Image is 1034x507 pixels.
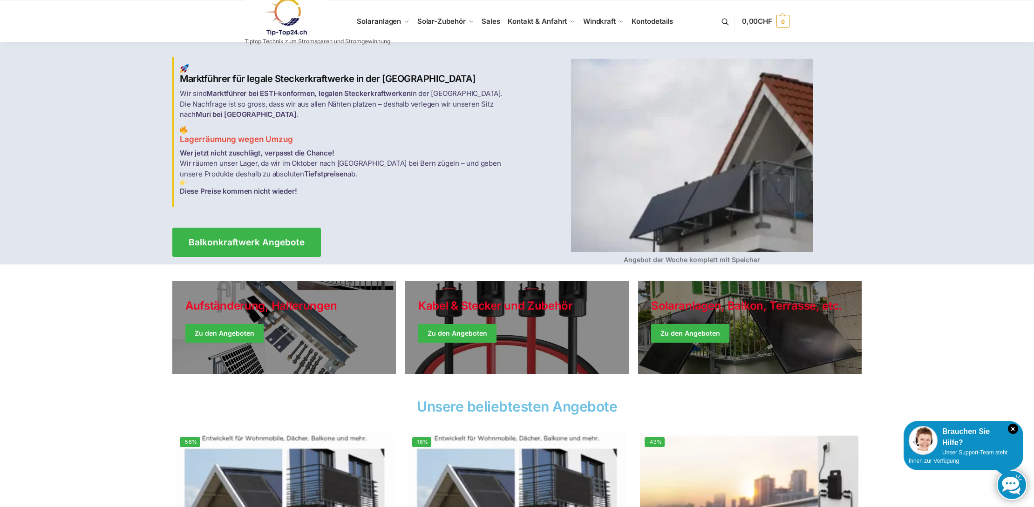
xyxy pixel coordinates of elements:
[482,17,500,26] span: Sales
[776,15,789,28] span: 0
[417,17,466,26] span: Solar-Zubehör
[632,17,673,26] span: Kontodetails
[245,39,390,44] p: Tiptop Technik zum Stromsparen und Stromgewinnung
[638,281,862,374] a: Winter Jackets
[478,0,504,42] a: Sales
[628,0,677,42] a: Kontodetails
[405,281,629,374] a: Holiday Style
[196,110,297,119] strong: Muri bei [GEOGRAPHIC_DATA]
[189,238,305,247] span: Balkonkraftwerk Angebote
[909,449,1007,464] span: Unser Support-Team steht Ihnen zur Verfügung
[172,228,321,257] a: Balkonkraftwerk Angebote
[180,126,511,145] h3: Lagerräumung wegen Umzug
[758,17,772,26] span: CHF
[180,88,511,120] p: Wir sind in der [GEOGRAPHIC_DATA]. Die Nachfrage ist so gross, dass wir aus allen Nähten platzen ...
[172,399,862,413] h2: Unsere beliebtesten Angebote
[909,426,1018,448] div: Brauchen Sie Hilfe?
[206,89,410,98] strong: Marktführer bei ESTI-konformen, legalen Steckerkraftwerken
[508,17,567,26] span: Kontakt & Anfahrt
[742,7,789,35] a: 0,00CHF 0
[304,169,347,178] strong: Tiefstpreisen
[180,187,297,196] strong: Diese Preise kommen nicht wieder!
[909,426,938,455] img: Customer service
[624,256,760,264] strong: Angebot der Woche komplett mit Speicher
[180,149,334,157] strong: Wer jetzt nicht zuschlägt, verpasst die Chance!
[180,126,188,134] img: Balkon-Terrassen-Kraftwerke 2
[180,64,511,85] h2: Marktführer für legale Steckerkraftwerke in der [GEOGRAPHIC_DATA]
[180,64,189,73] img: Balkon-Terrassen-Kraftwerke 1
[579,0,628,42] a: Windkraft
[414,0,478,42] a: Solar-Zubehör
[1008,424,1018,434] i: Schließen
[172,281,396,374] a: Holiday Style
[742,17,772,26] span: 0,00
[180,148,511,197] p: Wir räumen unser Lager, da wir im Oktober nach [GEOGRAPHIC_DATA] bei Bern zügeln – und geben unse...
[571,59,813,252] img: Balkon-Terrassen-Kraftwerke 4
[583,17,616,26] span: Windkraft
[180,179,187,186] img: Balkon-Terrassen-Kraftwerke 3
[504,0,579,42] a: Kontakt & Anfahrt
